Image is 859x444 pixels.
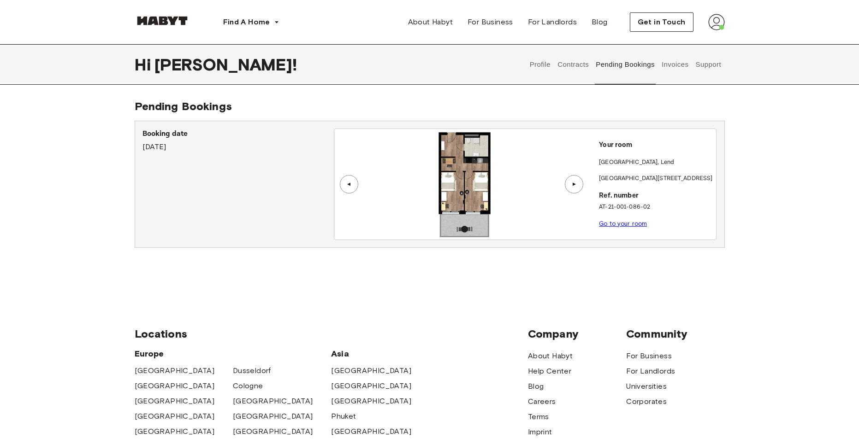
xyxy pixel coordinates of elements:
[135,365,215,376] a: [GEOGRAPHIC_DATA]
[331,348,429,359] span: Asia
[528,351,573,362] a: About Habyt
[599,140,712,151] p: Your room
[331,365,411,376] a: [GEOGRAPHIC_DATA]
[528,396,556,407] a: Careers
[584,13,615,31] a: Blog
[521,13,584,31] a: For Landlords
[630,12,693,32] button: Get in Touch
[223,17,270,28] span: Find A Home
[142,129,334,152] div: [DATE]
[528,366,571,377] a: Help Center
[626,381,667,392] a: Universities
[626,396,667,407] a: Corporates
[135,99,232,113] span: Pending Bookings
[216,13,287,31] button: Find A Home
[599,191,712,201] p: Ref. number
[344,181,354,187] div: ▲
[408,17,453,28] span: About Habyt
[135,426,215,437] a: [GEOGRAPHIC_DATA]
[460,13,521,31] a: For Business
[135,411,215,422] a: [GEOGRAPHIC_DATA]
[135,55,154,74] span: Hi
[334,129,589,240] img: Image of the room
[135,396,215,407] a: [GEOGRAPHIC_DATA]
[599,203,712,212] p: AT-21-001-086-02
[626,366,675,377] a: For Landlords
[599,158,674,167] p: [GEOGRAPHIC_DATA] , Lend
[331,411,356,422] a: Phuket
[135,348,332,359] span: Europe
[233,365,271,376] a: Dusseldorf
[233,396,313,407] a: [GEOGRAPHIC_DATA]
[569,181,579,187] div: ▲
[142,129,334,140] p: Booking date
[599,220,647,227] a: Go to your room
[331,396,411,407] a: [GEOGRAPHIC_DATA]
[592,17,608,28] span: Blog
[135,327,528,341] span: Locations
[331,380,411,391] a: [GEOGRAPHIC_DATA]
[528,381,544,392] a: Blog
[638,17,686,28] span: Get in Touch
[154,55,297,74] span: [PERSON_NAME] !
[599,174,712,183] p: [GEOGRAPHIC_DATA][STREET_ADDRESS]
[528,44,552,85] button: Profile
[626,327,724,341] span: Community
[528,327,626,341] span: Company
[135,16,190,25] img: Habyt
[233,411,313,422] a: [GEOGRAPHIC_DATA]
[233,380,263,391] a: Cologne
[331,426,411,437] a: [GEOGRAPHIC_DATA]
[557,44,590,85] button: Contracts
[468,17,513,28] span: For Business
[528,411,549,422] a: Terms
[660,44,689,85] button: Invoices
[595,44,656,85] button: Pending Bookings
[401,13,460,31] a: About Habyt
[708,14,725,30] img: avatar
[135,380,215,391] a: [GEOGRAPHIC_DATA]
[528,17,577,28] span: For Landlords
[528,426,552,438] a: Imprint
[694,44,723,85] button: Support
[626,351,672,362] a: For Business
[526,44,724,85] div: user profile tabs
[233,426,313,437] a: [GEOGRAPHIC_DATA]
